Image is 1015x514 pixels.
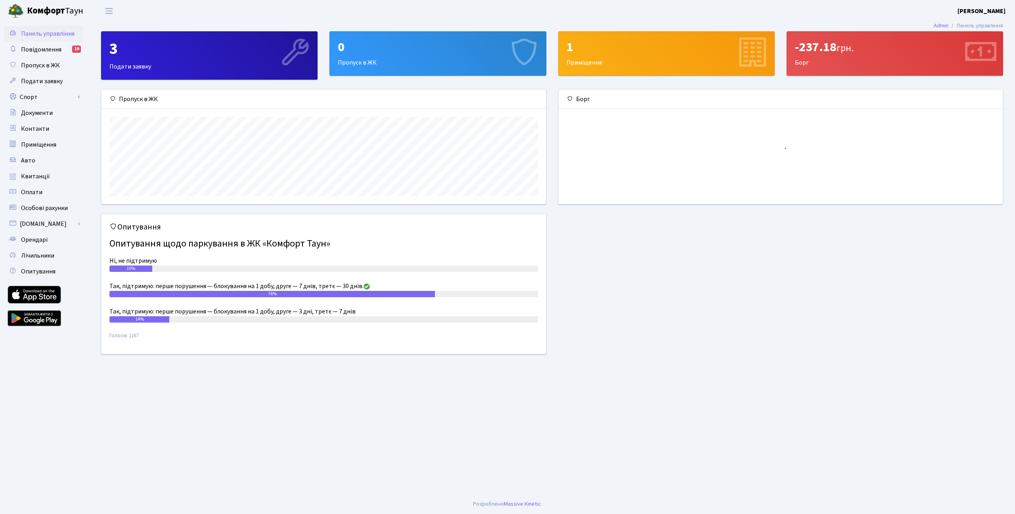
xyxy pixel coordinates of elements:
[21,172,50,181] span: Квитанції
[795,40,995,55] div: -237.18
[109,266,152,272] div: 10%
[21,61,60,70] span: Пропуск в ЖК
[109,332,538,346] small: Голосів: 1167
[8,3,24,19] img: logo.png
[4,89,83,105] a: Спорт
[21,156,35,165] span: Авто
[21,109,53,117] span: Документи
[21,204,68,212] span: Особові рахунки
[21,140,56,149] span: Приміщення
[4,232,83,248] a: Орендарі
[4,153,83,168] a: Авто
[21,235,48,244] span: Орендарі
[4,248,83,264] a: Лічильники
[837,41,854,55] span: грн.
[109,235,538,253] h4: Опитування щодо паркування в ЖК «Комфорт Таун»
[4,137,83,153] a: Приміщення
[338,40,538,55] div: 0
[27,4,83,18] span: Таун
[4,42,83,57] a: Повідомлення19
[99,4,119,17] button: Переключити навігацію
[21,124,49,133] span: Контакти
[27,4,65,17] b: Комфорт
[21,267,56,276] span: Опитування
[567,40,766,55] div: 1
[4,105,83,121] a: Документи
[109,256,538,266] div: Ні, не підтримую
[21,251,54,260] span: Лічильники
[4,73,83,89] a: Подати заявку
[4,168,83,184] a: Квитанції
[958,7,1005,15] b: [PERSON_NAME]
[330,32,546,75] div: Пропуск в ЖК
[21,77,63,86] span: Подати заявку
[109,291,435,297] div: 76%
[329,31,546,76] a: 0Пропуск в ЖК
[4,200,83,216] a: Особові рахунки
[4,121,83,137] a: Контакти
[504,500,541,508] a: Massive Kinetic
[958,6,1005,16] a: [PERSON_NAME]
[21,29,75,38] span: Панель управління
[934,21,948,30] a: Admin
[109,40,309,59] div: 3
[559,32,774,75] div: Приміщення
[21,45,61,54] span: Повідомлення
[101,90,546,109] div: Пропуск в ЖК
[72,46,81,53] div: 19
[101,32,317,79] div: Подати заявку
[922,17,1015,34] nav: breadcrumb
[4,264,83,279] a: Опитування
[21,188,42,197] span: Оплати
[4,57,83,73] a: Пропуск в ЖК
[101,31,318,80] a: 3Подати заявку
[473,500,542,508] div: Розроблено .
[109,307,538,316] div: Так, підтримую: перше порушення — блокування на 1 добу, друге — 3 дні, третє — 7 днів
[559,90,1003,109] div: Борг
[109,316,169,323] div: 14%
[109,281,538,291] div: Так, підтримую: перше порушення — блокування на 1 добу, друге — 7 днів, третє — 30 днів.
[109,222,538,232] h5: Опитування
[787,32,1003,75] div: Борг
[558,31,775,76] a: 1Приміщення
[4,26,83,42] a: Панель управління
[4,184,83,200] a: Оплати
[4,216,83,232] a: [DOMAIN_NAME]
[948,21,1003,30] li: Панель управління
